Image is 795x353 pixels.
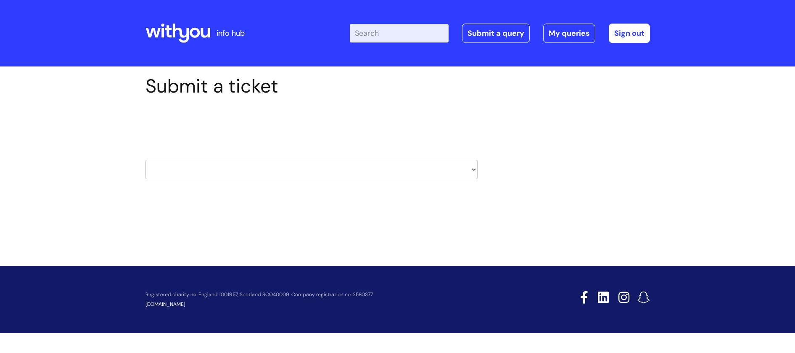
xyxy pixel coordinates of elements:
a: Submit a query [462,24,530,43]
h1: Submit a ticket [145,75,478,98]
a: Sign out [609,24,650,43]
p: Registered charity no. England 1001957, Scotland SCO40009. Company registration no. 2580377 [145,292,520,297]
p: info hub [217,27,245,40]
div: | - [350,24,650,43]
a: My queries [543,24,595,43]
a: [DOMAIN_NAME] [145,301,185,308]
h2: Select issue type [145,117,478,133]
input: Search [350,24,449,42]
